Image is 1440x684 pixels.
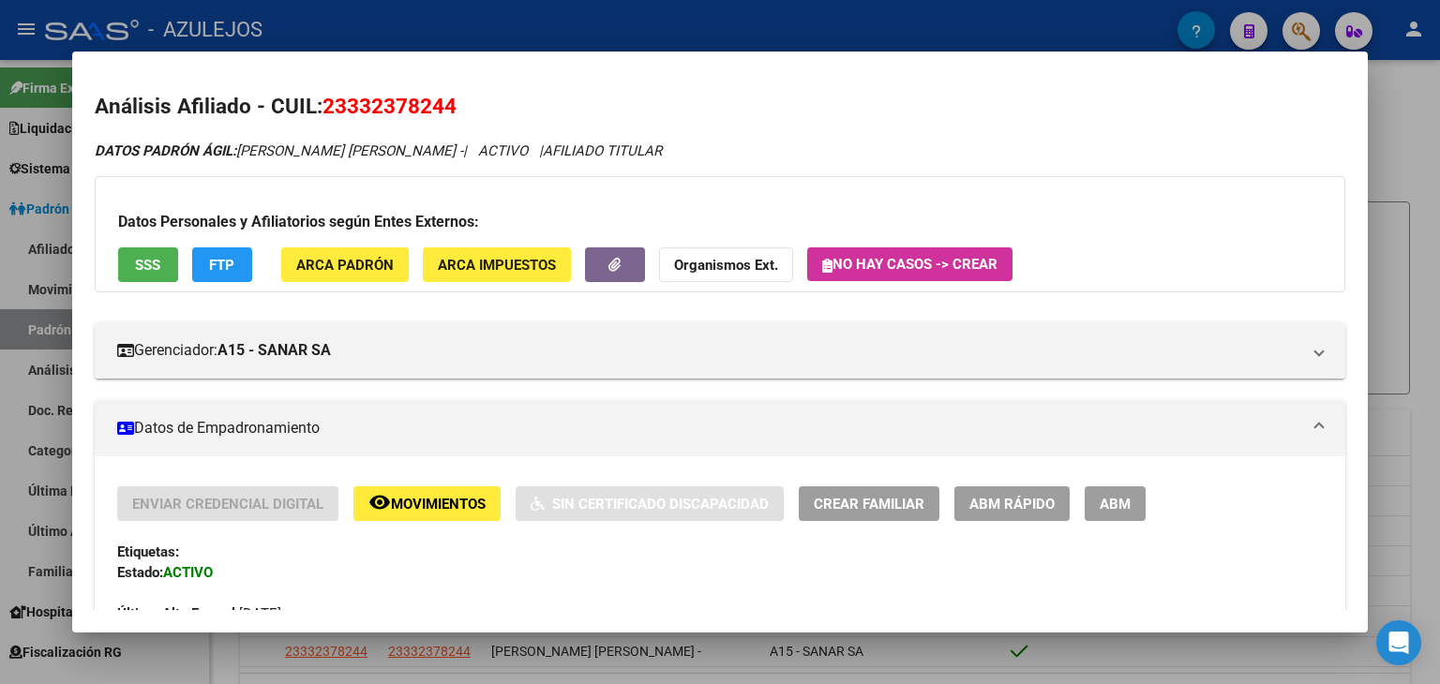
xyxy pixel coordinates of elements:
button: ARCA Impuestos [423,247,571,282]
mat-icon: remove_red_eye [368,491,391,513]
span: [DATE] [117,605,281,622]
button: ARCA Padrón [281,247,409,282]
button: Crear Familiar [799,486,939,521]
span: ARCA Impuestos [438,257,556,274]
mat-panel-title: Gerenciador: [117,339,1300,362]
strong: Organismos Ext. [674,257,778,274]
button: Organismos Ext. [659,247,793,282]
span: [PERSON_NAME] [PERSON_NAME] - [95,142,463,159]
span: SSS [135,257,160,274]
strong: Estado: [117,564,163,581]
button: Sin Certificado Discapacidad [516,486,784,521]
span: Crear Familiar [814,496,924,513]
strong: ACTIVO [163,564,213,581]
strong: Última Alta Formal: [117,605,239,622]
span: Sin Certificado Discapacidad [552,496,769,513]
mat-expansion-panel-header: Datos de Empadronamiento [95,400,1345,456]
span: ABM Rápido [969,496,1055,513]
span: No hay casos -> Crear [822,256,997,273]
h3: Datos Personales y Afiliatorios según Entes Externos: [118,211,1322,233]
button: FTP [192,247,252,282]
button: Enviar Credencial Digital [117,486,338,521]
mat-panel-title: Datos de Empadronamiento [117,417,1300,439]
h2: Análisis Afiliado - CUIL: [95,91,1345,123]
div: Open Intercom Messenger [1376,620,1421,665]
strong: DATOS PADRÓN ÁGIL: [95,142,236,159]
span: Movimientos [391,496,486,513]
span: FTP [209,257,234,274]
button: SSS [118,247,178,282]
span: 23332378244 [322,94,457,118]
mat-expansion-panel-header: Gerenciador:A15 - SANAR SA [95,322,1345,379]
span: ARCA Padrón [296,257,394,274]
strong: Etiquetas: [117,543,179,560]
button: Movimientos [353,486,501,521]
i: | ACTIVO | [95,142,662,159]
span: Enviar Credencial Digital [132,496,323,513]
button: ABM [1085,486,1146,521]
button: No hay casos -> Crear [807,247,1012,281]
span: AFILIADO TITULAR [543,142,662,159]
span: ABM [1100,496,1131,513]
strong: A15 - SANAR SA [217,339,331,362]
button: ABM Rápido [954,486,1070,521]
